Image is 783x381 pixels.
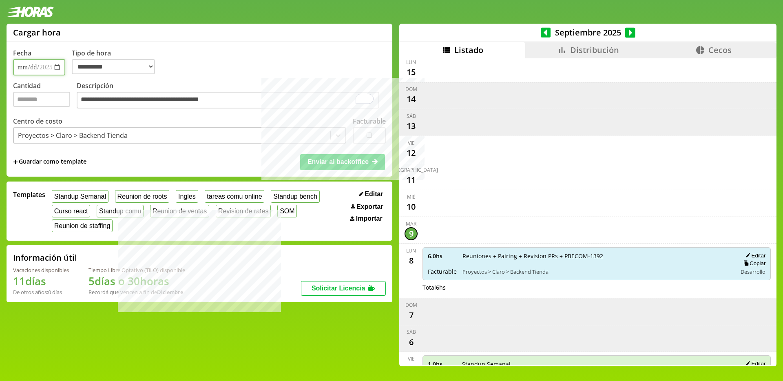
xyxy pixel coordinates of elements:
div: mar [406,220,416,227]
div: lun [406,59,416,66]
button: Reunion de roots [115,190,169,203]
button: Reunion de ventas [150,205,209,217]
h1: 11 días [13,274,69,288]
div: 12 [405,146,418,159]
div: Proyectos > Claro > Backend Tienda [18,131,128,140]
h2: Información útil [13,252,77,263]
div: Vacaciones disponibles [13,266,69,274]
div: 15 [405,66,418,79]
button: Copiar [741,260,765,267]
button: Standup bench [271,190,319,203]
span: Templates [13,190,45,199]
span: + [13,157,18,166]
h1: Cargar hora [13,27,61,38]
span: Facturable [428,268,457,275]
label: Cantidad [13,81,77,111]
button: SOM [277,205,297,217]
textarea: To enrich screen reader interactions, please activate Accessibility in Grammarly extension settings [77,92,379,109]
label: Fecha [13,49,31,58]
span: Proyectos > Claro > Backend Tienda [462,268,731,275]
div: 14 [405,93,418,106]
div: dom [405,301,417,308]
span: Importar [356,215,383,222]
span: Solicitar Licencia [312,285,365,292]
span: Exportar [356,203,383,210]
span: Editar [365,190,383,198]
div: 5 [405,362,418,375]
button: tareas comu online [205,190,265,203]
button: Editar [743,360,765,367]
div: 13 [405,120,418,133]
div: [DEMOGRAPHIC_DATA] [384,166,438,173]
div: Recordá que vencen a fin de [88,288,185,296]
span: +Guardar como template [13,157,86,166]
div: lun [406,247,416,254]
button: Standup Semanal [52,190,108,203]
button: Reunion de staffing [52,219,113,232]
span: Reuniones + Pairing + Revision PRs + PBECOM-1392 [462,252,731,260]
div: 8 [405,254,418,267]
label: Descripción [77,81,386,111]
div: Total 6 hs [422,284,771,291]
div: 10 [405,200,418,213]
label: Facturable [353,117,386,126]
h1: 5 días o 30 horas [88,274,185,288]
span: Septiembre 2025 [551,27,625,38]
div: 7 [405,308,418,321]
span: Standup Semanal [462,360,723,368]
div: De otros años: 0 días [13,288,69,296]
button: Editar [743,252,765,259]
button: Curso react [52,205,90,217]
button: Exportar [348,203,386,211]
span: Enviar al backoffice [307,158,369,165]
div: mié [407,193,416,200]
div: 6 [405,335,418,348]
div: sáb [407,113,416,120]
div: 11 [405,173,418,186]
span: 6.0 hs [428,252,457,260]
span: Distribución [570,44,619,55]
select: Tipo de hora [72,59,155,74]
div: vie [408,140,415,146]
div: sáb [407,328,416,335]
div: vie [408,355,415,362]
button: Ingles [176,190,198,203]
span: Listado [454,44,483,55]
label: Tipo de hora [72,49,161,75]
button: Revision de rates [216,205,271,217]
div: scrollable content [399,58,776,365]
span: 1.0 hs [428,360,456,368]
input: Cantidad [13,92,70,107]
b: Diciembre [157,288,183,296]
span: Cecos [708,44,732,55]
span: Desarrollo [741,268,765,275]
img: logotipo [7,7,54,17]
div: dom [405,86,417,93]
button: Solicitar Licencia [301,281,386,296]
div: Tiempo Libre Optativo (TiLO) disponible [88,266,185,274]
button: Standup comu [97,205,144,217]
button: Editar [356,190,386,198]
button: Enviar al backoffice [300,154,385,170]
label: Centro de costo [13,117,62,126]
div: 9 [405,227,418,240]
